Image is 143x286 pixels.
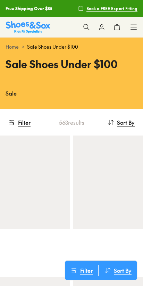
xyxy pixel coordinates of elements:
[8,115,31,130] button: Filter
[6,21,50,33] img: SNS_Logo_Responsive.svg
[27,43,78,50] span: Sale Shoes Under $100
[6,85,17,101] a: Sale
[86,5,137,11] span: Book a FREE Expert Fitting
[6,43,19,50] a: Home
[6,43,137,50] div: >
[65,265,98,276] button: Filter
[117,118,135,126] span: Sort By
[107,115,135,130] button: Sort By
[114,266,132,275] span: Sort By
[99,265,137,276] button: Sort By
[6,56,137,72] h1: Sale Shoes Under $100
[6,21,50,33] a: Shoes & Sox
[78,2,137,15] a: Book a FREE Expert Fitting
